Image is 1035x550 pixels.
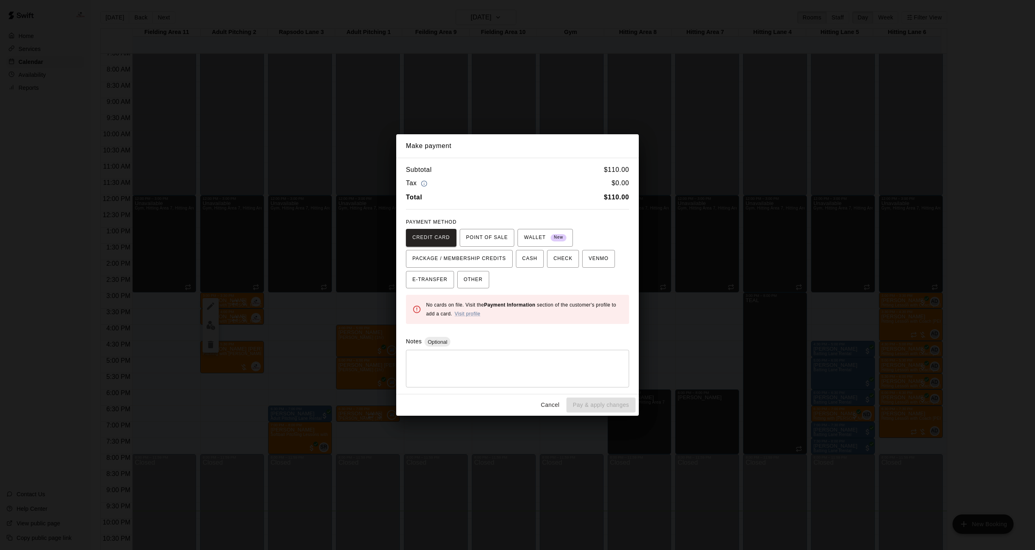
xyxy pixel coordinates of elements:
span: POINT OF SALE [466,231,508,244]
h6: Subtotal [406,165,432,175]
a: Visit profile [454,311,480,317]
button: OTHER [457,271,489,289]
span: Optional [425,339,450,345]
span: CASH [522,252,537,265]
button: CASH [516,250,544,268]
button: POINT OF SALE [460,229,514,247]
span: E-TRANSFER [412,273,448,286]
button: CHECK [547,250,579,268]
b: $ 110.00 [604,194,629,201]
h6: $ 110.00 [604,165,629,175]
label: Notes [406,338,422,345]
span: PACKAGE / MEMBERSHIP CREDITS [412,252,506,265]
h2: Make payment [396,134,639,158]
button: PACKAGE / MEMBERSHIP CREDITS [406,250,513,268]
span: VENMO [589,252,608,265]
b: Payment Information [484,302,535,308]
button: Cancel [537,398,563,412]
h6: Tax [406,178,429,189]
span: No cards on file. Visit the section of the customer's profile to add a card. [426,302,616,317]
span: New [551,232,566,243]
span: OTHER [464,273,483,286]
span: PAYMENT METHOD [406,219,456,225]
span: WALLET [524,231,566,244]
b: Total [406,194,422,201]
button: E-TRANSFER [406,271,454,289]
span: CHECK [553,252,572,265]
button: CREDIT CARD [406,229,456,247]
button: VENMO [582,250,615,268]
h6: $ 0.00 [612,178,629,189]
button: WALLET New [517,229,573,247]
span: CREDIT CARD [412,231,450,244]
